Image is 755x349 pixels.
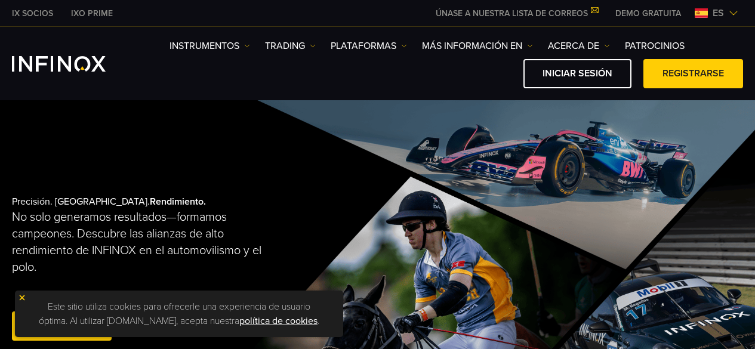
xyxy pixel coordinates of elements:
a: ÚNASE A NUESTRA LISTA DE CORREOS [427,8,606,18]
a: Registrarse [643,59,743,88]
strong: Rendimiento. [150,196,206,208]
img: yellow close icon [18,294,26,302]
a: PLATAFORMAS [331,39,407,53]
a: Patrocinios [625,39,685,53]
a: política de cookies [239,315,318,327]
a: INFINOX [62,7,122,20]
a: INFINOX Logo [12,56,134,72]
a: TRADING [265,39,316,53]
a: Iniciar sesión [523,59,631,88]
a: ACERCA DE [548,39,610,53]
a: INFINOX MENU [606,7,690,20]
a: Instrumentos [170,39,250,53]
span: es [708,6,729,20]
a: Registrarse [12,311,112,341]
p: Este sitio utiliza cookies para ofrecerle una experiencia de usuario óptima. Al utilizar [DOMAIN_... [21,297,337,331]
a: INFINOX [3,7,62,20]
p: No solo generamos resultados—formamos campeones. Descubre las alianzas de alto rendimiento de INF... [12,209,275,276]
a: Más información en [422,39,533,53]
